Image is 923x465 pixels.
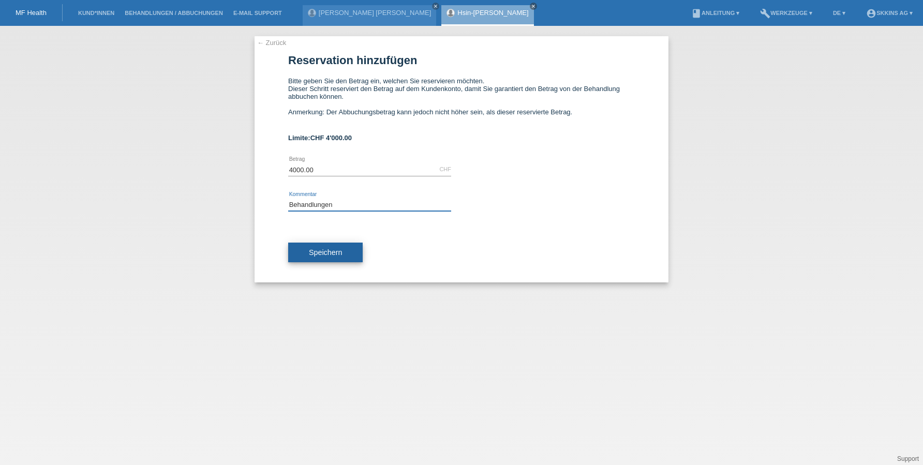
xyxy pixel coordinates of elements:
a: E-Mail Support [228,10,287,16]
i: build [760,8,770,19]
b: Limite: [288,134,352,142]
a: close [432,3,439,10]
i: book [691,8,702,19]
a: Support [897,455,919,462]
a: bookAnleitung ▾ [686,10,745,16]
a: ← Zurück [257,39,286,47]
a: buildWerkzeuge ▾ [755,10,817,16]
h1: Reservation hinzufügen [288,54,635,67]
div: CHF [439,166,451,172]
a: MF Health [16,9,47,17]
i: close [433,4,438,9]
span: CHF 4'000.00 [310,134,352,142]
i: account_circle [866,8,876,19]
a: [PERSON_NAME] [PERSON_NAME] [319,9,431,17]
button: Speichern [288,243,363,262]
div: Bitte geben Sie den Betrag ein, welchen Sie reservieren möchten. Dieser Schritt reserviert den Be... [288,77,635,124]
i: close [531,4,536,9]
a: account_circleSKKINS AG ▾ [861,10,918,16]
span: Speichern [309,248,342,257]
a: Kund*innen [73,10,120,16]
a: DE ▾ [828,10,851,16]
a: Behandlungen / Abbuchungen [120,10,228,16]
a: Hsin-[PERSON_NAME] [457,9,528,17]
a: close [530,3,537,10]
